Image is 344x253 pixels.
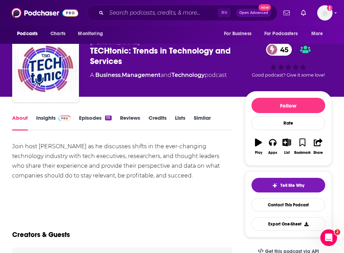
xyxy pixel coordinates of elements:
span: 2 [335,229,340,235]
iframe: Intercom live chat [320,229,337,246]
span: Monitoring [78,29,103,39]
a: About [12,114,28,131]
a: Credits [149,114,167,131]
button: open menu [12,27,47,40]
div: Play [255,151,262,155]
div: Rate [251,116,325,130]
button: List [280,134,294,159]
img: TECHtonic: Trends in Technology and Services [14,37,78,101]
div: A podcast [90,71,227,79]
span: Good podcast? Give it some love! [252,72,325,78]
button: Open AdvancedNew [236,9,271,17]
div: Share [313,151,323,155]
a: Technology [171,72,205,78]
a: Episodes111 [79,114,111,131]
img: User Profile [317,5,333,21]
button: open menu [73,27,112,40]
button: Follow [251,98,325,113]
a: Management [122,72,161,78]
span: Podcasts [17,29,38,39]
img: Podchaser - Follow, Share and Rate Podcasts [11,6,78,19]
button: open menu [306,27,332,40]
button: Apps [266,134,280,159]
span: ⌘ K [218,8,231,17]
div: List [284,151,290,155]
a: Reviews [120,114,140,131]
a: Show notifications dropdown [298,7,309,19]
span: Logged in as systemsteam [317,5,333,21]
a: Business [95,72,121,78]
button: Export One-Sheet [251,217,325,231]
input: Search podcasts, credits, & more... [106,7,218,18]
span: New [258,4,271,11]
a: Lists [175,114,185,131]
span: Open Advanced [239,11,268,15]
button: Share [311,134,325,159]
button: tell me why sparkleTell Me Why [251,178,325,192]
div: Search podcasts, credits, & more... [87,5,277,21]
div: Bookmark [294,151,311,155]
div: 45Good podcast? Give it some love! [245,39,332,82]
span: 45 [273,44,292,56]
button: Play [251,134,266,159]
a: 45 [266,44,292,56]
span: , [121,72,122,78]
button: open menu [219,27,260,40]
h2: Creators & Guests [12,230,70,239]
a: Similar [194,114,211,131]
span: Tell Me Why [280,183,304,188]
button: Show profile menu [317,5,333,21]
a: Contact This Podcast [251,198,325,212]
a: Charts [46,27,70,40]
button: Bookmark [294,134,311,159]
div: 111 [105,116,111,120]
svg: Add a profile image [327,5,333,11]
div: Apps [268,151,277,155]
span: For Business [224,29,251,39]
img: Podchaser Pro [58,116,71,121]
a: Show notifications dropdown [281,7,293,19]
a: InsightsPodchaser Pro [36,114,71,131]
button: open menu [260,27,308,40]
span: More [311,29,323,39]
img: tell me why sparkle [272,183,278,188]
span: For Podcasters [264,29,298,39]
span: Charts [50,29,65,39]
span: and [161,72,171,78]
div: Join host [PERSON_NAME] as he discusses shifts in the ever-changing technology industry with tech... [12,142,232,181]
